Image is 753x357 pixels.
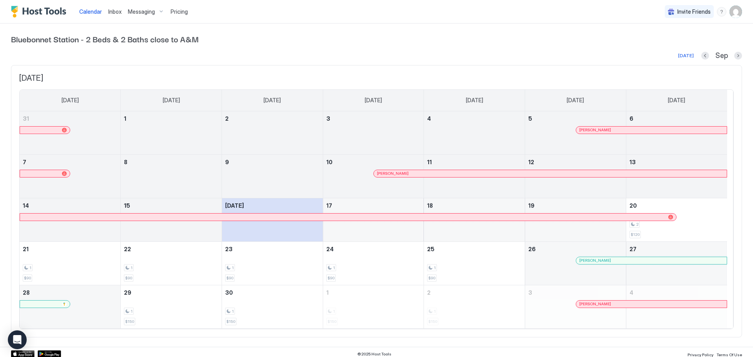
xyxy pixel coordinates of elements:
[131,309,133,314] span: 1
[377,171,409,176] span: [PERSON_NAME]
[226,275,233,281] span: $90
[626,111,727,126] a: September 6, 2025
[729,5,742,18] div: User profile
[222,242,323,256] a: September 23, 2025
[631,232,640,237] span: $120
[424,242,525,256] a: September 25, 2025
[225,202,244,209] span: [DATE]
[225,289,233,296] span: 30
[626,242,727,256] a: September 27, 2025
[323,155,424,169] a: September 10, 2025
[434,265,436,270] span: 1
[20,242,120,256] a: September 21, 2025
[121,241,222,285] td: September 22, 2025
[323,198,424,241] td: September 17, 2025
[528,202,535,209] span: 19
[427,202,433,209] span: 18
[717,352,742,357] span: Terms Of Use
[466,97,483,104] span: [DATE]
[626,198,727,241] td: September 20, 2025
[579,127,611,132] span: [PERSON_NAME]
[323,111,424,155] td: September 3, 2025
[717,7,726,16] div: menu
[62,97,79,104] span: [DATE]
[11,33,742,45] span: Bluebonnet Station - 2 Beds & 2 Baths close to A&M
[525,285,626,300] a: October 3, 2025
[121,242,222,256] a: September 22, 2025
[121,111,222,126] a: September 1, 2025
[79,7,102,16] a: Calendar
[323,242,424,256] a: September 24, 2025
[424,198,525,241] td: September 18, 2025
[365,97,382,104] span: [DATE]
[528,115,532,122] span: 5
[20,198,120,213] a: September 14, 2025
[232,309,234,314] span: 1
[525,242,626,256] a: September 26, 2025
[525,241,626,285] td: September 26, 2025
[428,275,435,281] span: $90
[734,52,742,60] button: Next month
[19,73,734,83] span: [DATE]
[677,8,711,15] span: Invite Friends
[326,289,329,296] span: 1
[424,285,525,300] a: October 2, 2025
[323,241,424,285] td: September 24, 2025
[23,246,29,252] span: 21
[528,246,536,252] span: 26
[163,97,180,104] span: [DATE]
[222,198,323,241] td: September 16, 2025
[629,289,633,296] span: 4
[427,289,431,296] span: 2
[225,246,233,252] span: 23
[701,52,709,60] button: Previous month
[222,111,323,155] td: September 2, 2025
[677,51,695,60] button: [DATE]
[636,222,638,227] span: 2
[579,258,611,263] span: [PERSON_NAME]
[20,198,121,241] td: September 14, 2025
[424,241,525,285] td: September 25, 2025
[626,155,727,169] a: September 13, 2025
[579,127,724,132] div: [PERSON_NAME]
[427,246,435,252] span: 25
[54,90,87,111] a: Sunday
[626,154,727,198] td: September 13, 2025
[226,319,235,324] span: $150
[256,90,289,111] a: Tuesday
[424,111,525,126] a: September 4, 2025
[20,111,120,126] a: August 31, 2025
[579,258,724,263] div: [PERSON_NAME]
[225,115,229,122] span: 2
[525,111,626,126] a: September 5, 2025
[629,159,636,165] span: 13
[121,198,222,213] a: September 15, 2025
[222,241,323,285] td: September 23, 2025
[222,154,323,198] td: September 9, 2025
[629,246,637,252] span: 27
[424,285,525,328] td: October 2, 2025
[626,285,727,300] a: October 4, 2025
[23,159,26,165] span: 7
[326,246,334,252] span: 24
[124,289,131,296] span: 29
[124,159,127,165] span: 8
[323,198,424,213] a: September 17, 2025
[525,154,626,198] td: September 12, 2025
[8,330,27,349] div: Open Intercom Messenger
[222,111,323,126] a: September 2, 2025
[525,111,626,155] td: September 5, 2025
[225,159,229,165] span: 9
[626,285,727,328] td: October 4, 2025
[424,198,525,213] a: September 18, 2025
[11,6,70,18] a: Host Tools Logo
[23,289,30,296] span: 28
[579,301,611,306] span: [PERSON_NAME]
[121,198,222,241] td: September 15, 2025
[357,352,391,357] span: © 2025 Host Tools
[327,275,335,281] span: $90
[232,265,234,270] span: 1
[678,52,694,59] div: [DATE]
[525,155,626,169] a: September 12, 2025
[79,8,102,15] span: Calendar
